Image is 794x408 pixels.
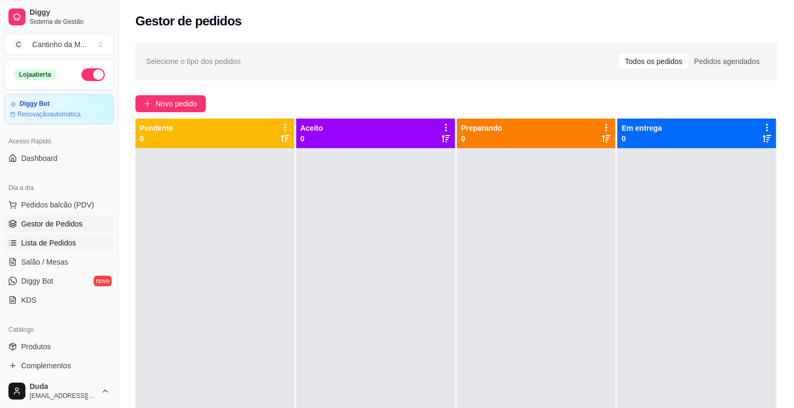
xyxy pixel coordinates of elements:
p: Pendente [140,123,173,133]
a: Salão / Mesas [4,253,114,270]
a: Gestor de Pedidos [4,215,114,232]
span: Pedidos balcão (PDV) [21,200,94,210]
button: Pedidos balcão (PDV) [4,196,114,213]
p: Preparando [461,123,503,133]
p: 0 [622,133,662,144]
span: Diggy Bot [21,276,53,286]
button: Duda[EMAIL_ADDRESS][DOMAIN_NAME] [4,378,114,404]
a: Diggy BotRenovaçãoautomática [4,94,114,124]
span: Complementos [21,360,71,371]
article: Diggy Bot [20,100,50,108]
span: Salão / Mesas [21,257,68,267]
p: 0 [140,133,173,144]
a: Produtos [4,338,114,355]
div: Acesso Rápido [4,133,114,150]
div: Loja aberta [13,69,57,80]
span: Lista de Pedidos [21,238,76,248]
h2: Gestor de pedidos [135,13,242,30]
span: KDS [21,295,36,305]
span: Dashboard [21,153,58,164]
span: [EMAIL_ADDRESS][DOMAIN_NAME] [30,392,97,400]
span: Duda [30,382,97,392]
span: Novo pedido [156,98,197,110]
span: Sistema de Gestão [30,17,109,26]
a: Dashboard [4,150,114,167]
button: Select a team [4,34,114,55]
div: Pedidos agendados [688,54,765,69]
span: Gestor de Pedidos [21,219,83,229]
p: 0 [300,133,323,144]
a: DiggySistema de Gestão [4,4,114,30]
p: Aceito [300,123,323,133]
button: Alterar Status [81,68,105,81]
button: Novo pedido [135,95,206,112]
div: Cantinho da M ... [32,39,87,50]
article: Renovação automática [17,110,80,119]
span: C [13,39,24,50]
a: Lista de Pedidos [4,234,114,251]
a: KDS [4,292,114,309]
div: Dia a dia [4,179,114,196]
span: Selecione o tipo dos pedidos [146,56,241,67]
a: Complementos [4,357,114,374]
span: Diggy [30,8,109,17]
span: Produtos [21,341,51,352]
div: Todos os pedidos [619,54,688,69]
span: plus [144,100,151,107]
p: Em entrega [622,123,662,133]
a: Diggy Botnovo [4,273,114,289]
div: Catálogo [4,321,114,338]
p: 0 [461,133,503,144]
